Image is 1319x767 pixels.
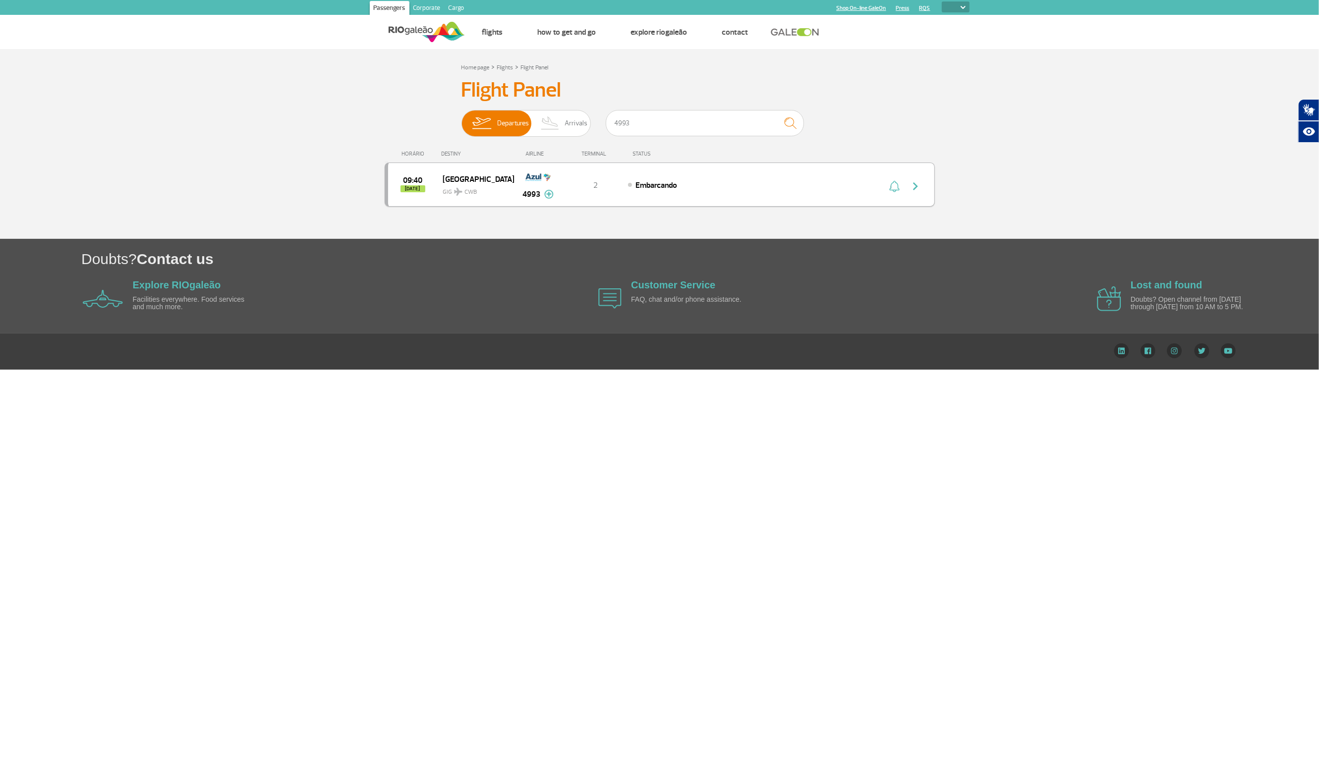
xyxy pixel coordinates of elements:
div: Plugin de acessibilidade da Hand Talk. [1298,99,1319,143]
p: Doubts? Open channel from [DATE] through [DATE] from 10 AM to 5 PM. [1131,296,1245,311]
a: How to get and go [538,27,596,37]
span: 4993 [522,188,540,200]
span: GIG [443,182,506,197]
a: Cargo [445,1,468,17]
span: Arrivals [565,110,587,136]
img: Twitter [1194,343,1209,358]
a: Contact [722,27,748,37]
a: Corporate [409,1,445,17]
img: airplane icon [598,288,622,309]
span: CWB [464,188,477,197]
a: Shop On-line GaleOn [837,5,886,11]
a: Explore RIOgaleão [631,27,688,37]
a: Explore RIOgaleão [133,279,221,290]
img: seta-direita-painel-voo.svg [910,180,921,192]
img: airplane icon [1097,286,1121,311]
img: slider-desembarque [536,110,565,136]
img: airplane icon [83,290,123,308]
a: Press [896,5,910,11]
a: > [516,61,519,72]
span: Embarcando [635,180,677,190]
a: Flight Panel [521,64,549,71]
button: Abrir recursos assistivos. [1298,121,1319,143]
a: Flights [497,64,514,71]
a: > [492,61,495,72]
h1: Doubts? [81,249,1319,269]
img: Instagram [1167,343,1182,358]
img: YouTube [1221,343,1236,358]
div: HORÁRIO [388,151,442,157]
span: [GEOGRAPHIC_DATA] [443,172,506,185]
span: [DATE] [401,185,425,192]
img: mais-info-painel-voo.svg [544,190,554,199]
a: Customer Service [631,279,715,290]
div: TERMINAL [563,151,628,157]
a: Home page [461,64,490,71]
h3: Flight Panel [461,78,858,103]
a: RQS [919,5,930,11]
div: STATUS [628,151,708,157]
span: 2025-08-28 09:40:00 [403,177,422,184]
a: Lost and found [1131,279,1202,290]
span: Contact us [137,251,214,267]
img: sino-painel-voo.svg [889,180,900,192]
a: Passengers [370,1,409,17]
span: Departures [497,110,529,136]
span: 2 [593,180,598,190]
input: Flight, city or airline [606,110,804,136]
p: FAQ, chat and/or phone assistance. [631,296,745,303]
img: Facebook [1141,343,1155,358]
a: Flights [482,27,503,37]
div: AIRLINE [514,151,563,157]
img: LinkedIn [1114,343,1129,358]
button: Abrir tradutor de língua de sinais. [1298,99,1319,121]
p: Facilities everywhere. Food services and much more. [133,296,247,311]
img: destiny_airplane.svg [454,188,462,196]
img: slider-embarque [466,110,497,136]
div: DESTINY [441,151,514,157]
